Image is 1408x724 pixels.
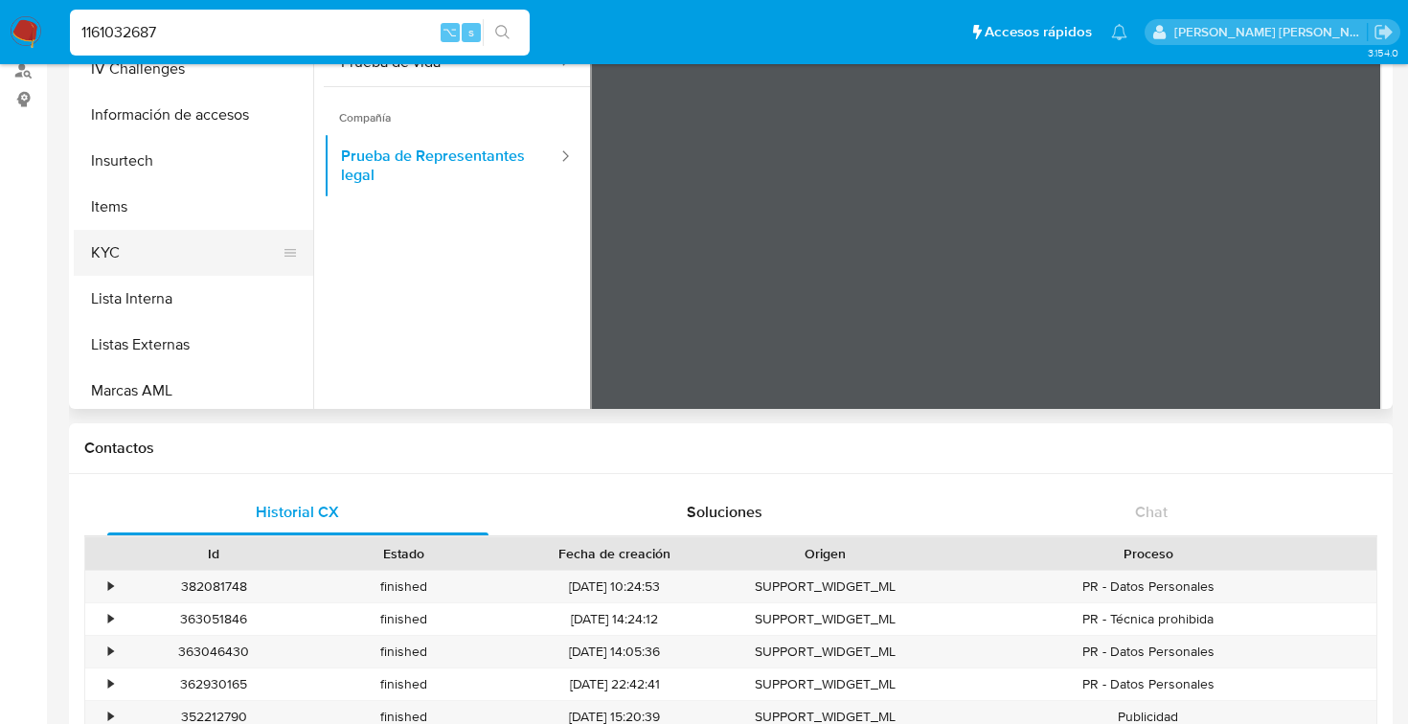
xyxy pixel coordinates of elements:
[934,544,1363,563] div: Proceso
[1368,45,1398,60] span: 3.154.0
[74,230,298,276] button: KYC
[119,571,309,602] div: 382081748
[730,603,920,635] div: SUPPORT_WIDGET_ML
[70,20,530,45] input: Buscar usuario o caso...
[119,636,309,667] div: 363046430
[119,603,309,635] div: 363051846
[74,92,313,138] button: Información de accesos
[74,184,313,230] button: Items
[499,571,730,602] div: [DATE] 10:24:53
[74,368,313,414] button: Marcas AML
[74,322,313,368] button: Listas Externas
[309,571,500,602] div: finished
[1111,24,1127,40] a: Notificaciones
[920,668,1376,700] div: PR - Datos Personales
[687,501,762,523] span: Soluciones
[74,276,313,322] button: Lista Interna
[499,668,730,700] div: [DATE] 22:42:41
[84,439,1377,458] h1: Contactos
[309,603,500,635] div: finished
[499,636,730,667] div: [DATE] 14:05:36
[323,544,487,563] div: Estado
[256,501,339,523] span: Historial CX
[119,668,309,700] div: 362930165
[108,675,113,693] div: •
[483,19,522,46] button: search-icon
[74,46,313,92] button: IV Challenges
[920,636,1376,667] div: PR - Datos Personales
[730,668,920,700] div: SUPPORT_WIDGET_ML
[74,138,313,184] button: Insurtech
[1174,23,1368,41] p: rene.vale@mercadolibre.com
[108,610,113,628] div: •
[309,668,500,700] div: finished
[108,643,113,661] div: •
[730,636,920,667] div: SUPPORT_WIDGET_ML
[1135,501,1168,523] span: Chat
[920,571,1376,602] div: PR - Datos Personales
[309,636,500,667] div: finished
[499,603,730,635] div: [DATE] 14:24:12
[443,23,457,41] span: ⌥
[512,544,716,563] div: Fecha de creación
[108,577,113,596] div: •
[920,603,1376,635] div: PR - Técnica prohibida
[730,571,920,602] div: SUPPORT_WIDGET_ML
[985,22,1092,42] span: Accesos rápidos
[468,23,474,41] span: s
[132,544,296,563] div: Id
[1374,22,1394,42] a: Salir
[743,544,907,563] div: Origen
